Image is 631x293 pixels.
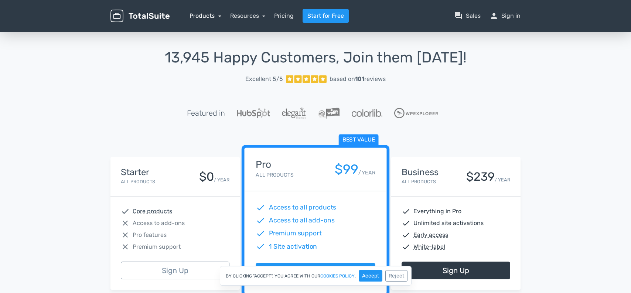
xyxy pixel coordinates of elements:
span: Everything in Pro [413,207,461,216]
strong: 101 [355,75,364,82]
div: based on reviews [330,75,386,84]
a: Excellent 5/5 based on101reviews [110,72,521,86]
a: Products [190,12,221,19]
img: TotalSuite for WordPress [110,10,170,23]
span: Access to all add-ons [269,216,335,225]
span: Best value [339,134,379,146]
abbr: White-label [413,242,445,251]
span: close [121,219,130,228]
img: Colorlib [352,109,382,117]
img: ElegantThemes [282,108,306,119]
a: cookies policy [320,274,355,278]
span: check [256,216,265,225]
span: check [402,207,410,216]
span: Pro features [133,231,167,239]
span: close [121,242,130,251]
div: $239 [466,170,495,183]
span: Premium support [133,242,181,251]
h4: Business [402,167,439,177]
a: personSign in [490,11,521,20]
span: check [402,231,410,239]
span: check [256,242,265,251]
span: person [490,11,498,20]
a: Sign Up [121,262,229,279]
a: Sign Up [402,262,510,279]
span: check [256,229,265,238]
h4: Starter [121,167,155,177]
span: check [402,242,410,251]
small: / YEAR [358,169,375,177]
small: / YEAR [495,176,510,183]
img: Hubspot [237,108,270,118]
div: $0 [199,170,214,183]
span: close [121,231,130,239]
a: Pricing [274,11,294,20]
abbr: Early access [413,231,448,239]
span: 1 Site activation [269,242,317,251]
span: Access to add-ons [133,219,185,228]
button: Reject [385,270,407,282]
a: Start for Free [303,9,349,23]
a: Sign Up [256,263,375,283]
div: $99 [335,162,358,177]
span: Unlimited site activations [413,219,484,228]
div: By clicking "Accept", you agree with our . [220,266,412,286]
span: Access to all products [269,203,337,212]
a: Resources [230,12,266,19]
button: Accept [359,270,382,282]
span: Premium support [269,229,322,238]
small: All Products [402,179,436,184]
small: All Products [256,172,293,178]
small: All Products [121,179,155,184]
span: Excellent 5/5 [245,75,283,84]
span: check [402,219,410,228]
h1: 13,945 Happy Customers, Join them [DATE]! [110,50,521,66]
small: / YEAR [214,176,229,183]
img: WPLift [318,108,340,119]
span: check [121,207,130,216]
span: question_answer [454,11,463,20]
abbr: Core products [133,207,172,216]
a: question_answerSales [454,11,481,20]
span: check [256,203,265,212]
img: WPExplorer [394,108,438,118]
h5: Featured in [187,109,225,117]
h4: Pro [256,159,293,170]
